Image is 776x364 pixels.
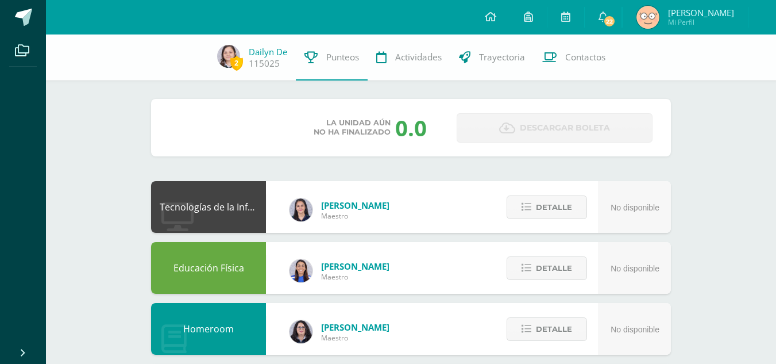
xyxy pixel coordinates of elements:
[151,303,266,355] div: Homeroom
[249,46,287,58] a: Dailyn de
[321,272,389,282] span: Maestro
[603,15,616,28] span: 22
[321,333,389,343] span: Maestro
[536,258,572,279] span: Detalle
[321,200,389,211] span: [PERSON_NAME]
[314,118,391,137] span: La unidad aún no ha finalizado
[611,203,659,212] span: No disponible
[368,35,450,81] a: Actividades
[289,198,312,221] img: dbcf09110664cdb6f63fe058abfafc14.png
[611,264,659,273] span: No disponible
[534,35,614,81] a: Contactos
[296,35,368,81] a: Punteos
[507,196,587,219] button: Detalle
[395,51,442,63] span: Actividades
[479,51,525,63] span: Trayectoria
[536,319,572,340] span: Detalle
[289,259,312,282] img: 0eea5a6ff783132be5fd5ba128356f6f.png
[321,321,389,333] span: [PERSON_NAME]
[611,325,659,334] span: No disponible
[668,7,734,18] span: [PERSON_NAME]
[636,6,659,29] img: 872f9b3fdc8c14c3bf1413f9ef08426e.png
[536,197,572,218] span: Detalle
[520,114,610,142] span: Descargar boleta
[565,51,605,63] span: Contactos
[151,242,266,294] div: Educación Física
[395,113,427,143] div: 0.0
[321,211,389,221] span: Maestro
[668,17,734,27] span: Mi Perfil
[326,51,359,63] span: Punteos
[507,317,587,341] button: Detalle
[151,181,266,233] div: Tecnologías de la Información y Comunicación: Computación
[217,45,240,68] img: ce641bf427abd45649dc45861b95cc23.png
[289,320,312,343] img: f270ddb0ea09d79bf84e45c6680ec463.png
[450,35,534,81] a: Trayectoria
[507,256,587,280] button: Detalle
[230,56,243,70] span: 2
[321,260,389,272] span: [PERSON_NAME]
[249,58,280,70] a: 115025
